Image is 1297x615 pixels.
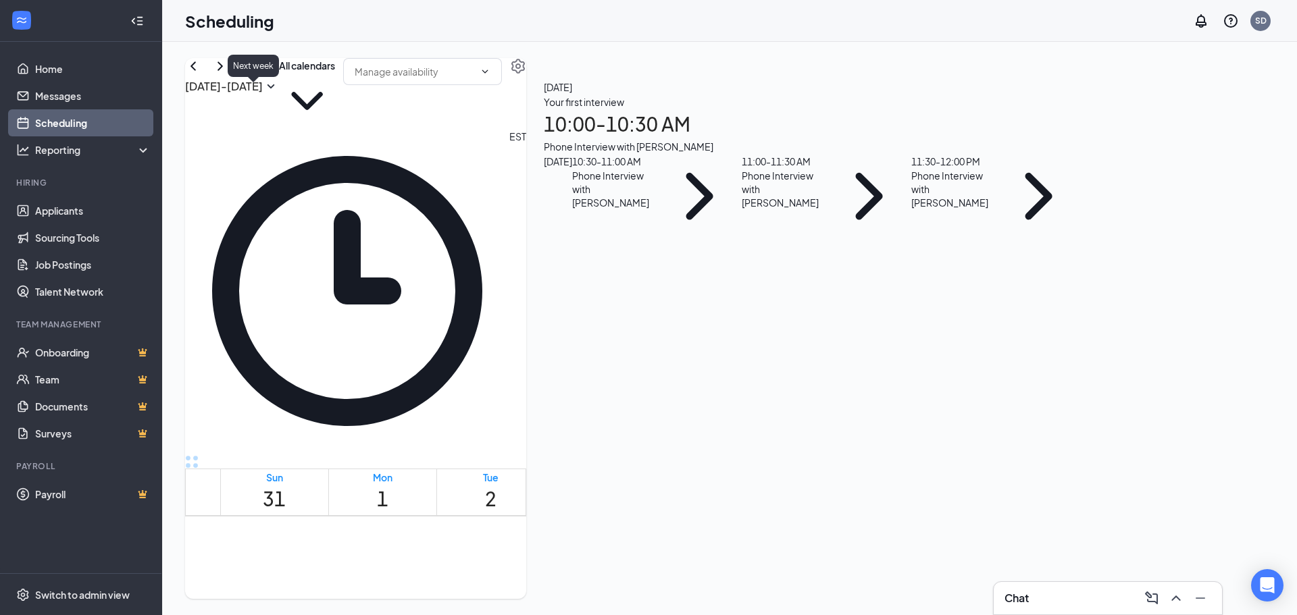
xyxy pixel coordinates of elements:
span: EST [509,129,526,453]
div: SD [1255,15,1267,26]
h1: 10:00 - 10:30 AM [544,109,1081,139]
svg: Minimize [1192,590,1209,606]
svg: QuestionInfo [1223,13,1239,29]
div: Hiring [16,177,148,188]
div: Payroll [16,460,148,472]
a: Applicants [35,197,151,224]
svg: WorkstreamLogo [15,14,28,27]
svg: Settings [510,58,526,74]
div: [DATE] [544,154,572,239]
a: September 2, 2025 [480,469,501,515]
div: Phone Interview with [PERSON_NAME] [544,139,1081,154]
svg: ChevronDown [279,73,335,129]
h1: 1 [373,484,392,514]
svg: Settings [16,588,30,601]
button: ChevronUp [1165,587,1187,609]
div: Next week [228,55,279,77]
svg: ChevronDown [480,66,490,77]
div: Team Management [16,319,148,330]
div: Mon [373,471,392,484]
div: Reporting [35,143,151,157]
div: 10:30 - 11:00 AM [572,154,657,169]
a: DocumentsCrown [35,393,151,420]
h1: 2 [483,484,499,514]
svg: ChevronUp [1168,590,1184,606]
a: TeamCrown [35,366,151,393]
a: Scheduling [35,109,151,136]
div: Phone Interview with [PERSON_NAME] [572,169,657,209]
h3: [DATE] - [DATE] [185,78,263,95]
a: PayrollCrown [35,481,151,508]
div: Phone Interview with [PERSON_NAME] [742,169,827,209]
a: Job Postings [35,251,151,278]
svg: Clock [185,129,509,453]
a: Sourcing Tools [35,224,151,251]
svg: ComposeMessage [1144,590,1160,606]
a: Messages [35,82,151,109]
svg: Analysis [16,143,30,157]
h3: Chat [1004,591,1029,606]
div: Phone Interview with [PERSON_NAME] [911,169,996,209]
div: Tue [483,471,499,484]
h1: 31 [263,484,286,514]
h1: Scheduling [185,9,274,32]
input: Manage availability [355,64,474,79]
svg: ChevronLeft [185,58,201,74]
a: Talent Network [35,278,151,305]
div: 11:00 - 11:30 AM [742,154,827,169]
button: All calendarsChevronDown [279,58,335,129]
svg: ChevronRight [996,154,1082,239]
button: ComposeMessage [1141,587,1163,609]
svg: SmallChevronDown [263,78,279,95]
div: Switch to admin view [35,588,130,601]
div: Open Intercom Messenger [1251,569,1283,601]
a: OnboardingCrown [35,339,151,366]
a: August 31, 2025 [260,469,288,515]
div: Your first interview [544,95,1081,109]
button: Minimize [1190,587,1211,609]
a: SurveysCrown [35,420,151,447]
a: Settings [510,58,526,129]
svg: ChevronRight [212,58,228,74]
svg: ChevronRight [827,154,912,239]
span: [DATE] [544,80,1081,95]
div: 11:30 - 12:00 PM [911,154,996,169]
svg: Notifications [1193,13,1209,29]
svg: ChevronRight [657,154,742,239]
div: Sun [263,471,286,484]
a: Home [35,55,151,82]
svg: Collapse [130,14,144,28]
a: September 1, 2025 [370,469,395,515]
